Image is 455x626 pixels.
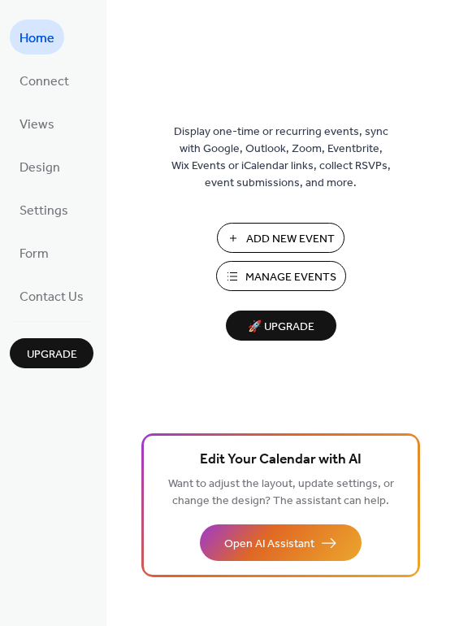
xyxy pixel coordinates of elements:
[245,269,336,286] span: Manage Events
[216,261,346,291] button: Manage Events
[171,124,391,192] span: Display one-time or recurring events, sync with Google, Outlook, Zoom, Eventbrite, Wix Events or ...
[10,106,64,141] a: Views
[226,311,336,341] button: 🚀 Upgrade
[200,449,362,472] span: Edit Your Calendar with AI
[10,278,93,313] a: Contact Us
[10,338,93,368] button: Upgrade
[10,149,70,184] a: Design
[19,69,69,94] span: Connect
[224,536,314,553] span: Open AI Assistant
[27,346,77,363] span: Upgrade
[19,241,49,267] span: Form
[19,285,84,310] span: Contact Us
[217,223,344,253] button: Add New Event
[200,524,362,561] button: Open AI Assistant
[10,192,78,227] a: Settings
[19,198,68,224] span: Settings
[168,473,394,512] span: Want to adjust the layout, update settings, or change the design? The assistant can help.
[236,316,327,338] span: 🚀 Upgrade
[10,20,64,54] a: Home
[10,63,79,98] a: Connect
[19,112,54,137] span: Views
[19,26,54,51] span: Home
[246,231,335,248] span: Add New Event
[19,155,60,180] span: Design
[10,235,58,270] a: Form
